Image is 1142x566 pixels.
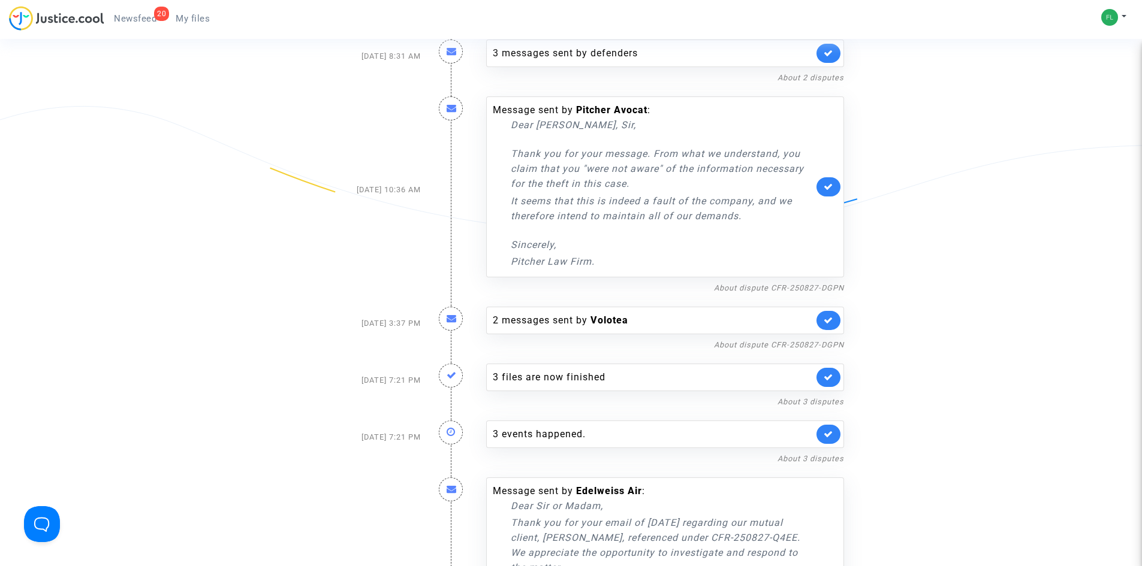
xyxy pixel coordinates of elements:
div: Message sent by : [493,103,813,269]
b: Volotea [590,314,628,326]
p: It seems that this is indeed a fault of the company, and we therefore intend to maintain all of o... [511,193,813,223]
a: About dispute CFR-250827-DGPN [714,283,844,292]
p: Dear [PERSON_NAME], Sir, [511,117,813,132]
a: About 2 disputes [778,73,844,82]
div: 3 messages sent by defenders [493,46,813,60]
p: Sincerely, [511,237,813,252]
div: [DATE] 7:21 PM [289,352,430,408]
div: [DATE] 7:21 PM [289,408,430,465]
div: 20 [154,7,169,21]
a: About 3 disputes [778,397,844,406]
a: My files [166,10,219,28]
b: Edelweiss Air [576,485,642,497]
a: About 3 disputes [778,454,844,463]
div: [DATE] 10:36 AM [289,84,430,295]
div: 2 messages sent by [493,313,813,328]
span: My files [176,13,210,24]
iframe: Help Scout Beacon - Open [24,506,60,542]
p: Thank you for your message. From what we understand, you claim that you "were not aware" of the i... [511,146,813,191]
img: 27626d57a3ba4a5b969f53e3f2c8e71c [1101,9,1118,26]
div: 3 files are now finished [493,370,813,385]
a: About dispute CFR-250827-DGPN [714,340,844,349]
b: Pitcher Avocat [576,104,647,116]
div: [DATE] 3:37 PM [289,295,430,352]
div: [DATE] 8:31 AM [289,28,430,84]
span: Newsfeed [114,13,156,24]
img: jc-logo.svg [9,6,104,31]
div: 3 events happened. [493,427,813,441]
a: 20Newsfeed [104,10,166,28]
p: Pitcher Law Firm. [511,254,813,269]
p: Dear Sir or Madam, [511,498,813,513]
